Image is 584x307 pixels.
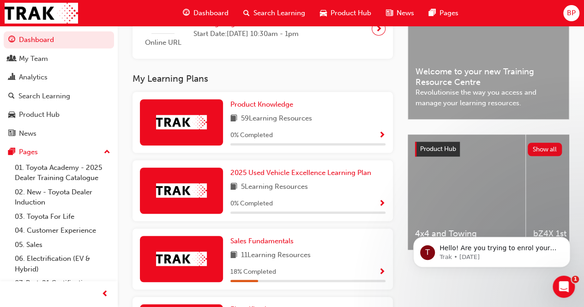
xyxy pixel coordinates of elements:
div: Search Learning [18,91,70,102]
span: 0 % Completed [230,130,273,141]
a: news-iconNews [379,4,421,23]
span: Show Progress [379,268,385,277]
span: guage-icon [183,7,190,19]
span: car-icon [320,7,327,19]
button: Show Progress [379,198,385,210]
a: 03. Toyota For Life [11,210,114,224]
iframe: Intercom live chat [553,276,575,298]
img: Trak [5,3,78,24]
span: news-icon [386,7,393,19]
span: 1 [572,276,579,283]
span: Product Hub [331,8,371,18]
a: News [4,125,114,142]
div: Product Hub [19,109,60,120]
span: pages-icon [8,148,15,157]
span: Pages [440,8,458,18]
span: BP [567,8,576,18]
span: 5 Learning Resources [241,181,308,193]
span: Product Hub [420,145,456,153]
a: 01. Toyota Academy - 2025 Dealer Training Catalogue [11,161,114,185]
span: people-icon [8,55,15,63]
div: My Team [19,54,48,64]
span: Start Date: [DATE] 10:30am - 1pm [193,29,332,39]
a: Search Learning [4,88,114,105]
span: 2025 Used Vehicle Excellence Learning Plan [230,169,371,177]
a: Product HubShow all [415,142,562,157]
a: guage-iconDashboard [175,4,236,23]
span: Sales Fundamentals [230,237,294,245]
a: Product Hub [4,106,114,123]
span: guage-icon [8,36,15,44]
span: Show Progress [379,200,385,208]
span: book-icon [230,250,237,261]
a: Sales Fundamentals [230,236,297,247]
img: Trak [156,183,207,198]
a: 02. New - Toyota Dealer Induction [11,185,114,210]
button: Show Progress [379,266,385,278]
span: search-icon [8,92,15,101]
button: Pages [4,144,114,161]
span: book-icon [230,113,237,125]
span: Online URL [140,37,186,48]
button: BP [563,5,579,21]
span: Search Learning [253,8,305,18]
button: Show all [528,143,562,156]
span: Product Knowledge [230,100,293,108]
span: News [397,8,414,18]
a: 4x4 and Towing [408,134,525,250]
span: 59 Learning Resources [241,113,312,125]
span: next-icon [375,22,382,35]
a: Online URLLeading Reignite Part 2 - Virtual ClassroomStart Date:[DATE] 10:30am - 1pm [140,6,385,52]
span: car-icon [8,111,15,119]
span: 18 % Completed [230,267,276,277]
span: Dashboard [193,8,229,18]
span: Revolutionise the way you access and manage your learning resources. [415,87,561,108]
a: Dashboard [4,31,114,48]
a: 05. Sales [11,238,114,252]
span: chart-icon [8,73,15,82]
div: News [19,128,36,139]
a: 06. Electrification (EV & Hybrid) [11,252,114,276]
span: pages-icon [429,7,436,19]
span: book-icon [230,181,237,193]
span: news-icon [8,130,15,138]
a: My Team [4,50,114,67]
span: 0 % Completed [230,199,273,209]
button: Show Progress [379,130,385,141]
a: 2025 Used Vehicle Excellence Learning Plan [230,168,375,178]
a: Analytics [4,69,114,86]
span: up-icon [104,146,110,158]
span: Welcome to your new Training Resource Centre [415,66,561,87]
a: pages-iconPages [421,4,466,23]
a: search-iconSearch Learning [236,4,313,23]
img: Trak [156,115,207,129]
div: Pages [19,147,38,157]
span: search-icon [243,7,250,19]
span: prev-icon [102,289,108,300]
button: DashboardMy TeamAnalyticsSearch LearningProduct HubNews [4,30,114,144]
span: 11 Learning Resources [241,250,311,261]
h3: My Learning Plans [132,73,393,84]
a: Product Knowledge [230,99,297,110]
div: Analytics [19,72,48,83]
iframe: Intercom notifications message [399,217,584,282]
img: Trak [156,252,207,266]
a: 04. Customer Experience [11,223,114,238]
span: Show Progress [379,132,385,140]
a: 07. Parts21 Certification [11,276,114,290]
a: car-iconProduct Hub [313,4,379,23]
